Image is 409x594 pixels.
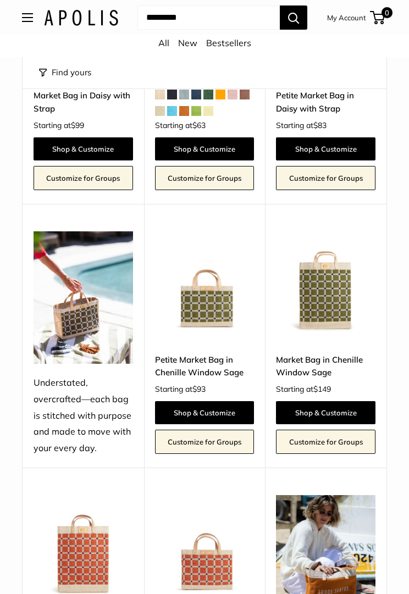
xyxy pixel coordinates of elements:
[34,121,84,129] span: Starting at
[22,13,33,22] button: Open menu
[276,401,375,424] a: Shop & Customize
[276,385,331,393] span: Starting at
[155,430,255,454] a: Customize for Groups
[34,231,133,364] img: Understated, overcrafted—each bag is stitched with purpose and made to move with your every day.
[192,384,206,394] span: $93
[158,37,169,48] a: All
[39,65,91,80] button: Filter collection
[34,166,133,190] a: Customize for Groups
[206,37,251,48] a: Bestsellers
[155,121,206,129] span: Starting at
[34,137,133,160] a: Shop & Customize
[44,10,118,26] img: Apolis
[34,89,133,115] a: Market Bag in Daisy with Strap
[276,231,375,331] img: Market Bag in Chenille Window Sage
[155,353,255,379] a: Petite Market Bag in Chenille Window Sage
[276,231,375,331] a: Market Bag in Chenille Window SageMarket Bag in Chenille Window Sage
[371,11,385,24] a: 0
[192,120,206,130] span: $63
[71,120,84,130] span: $99
[276,430,375,454] a: Customize for Groups
[276,353,375,379] a: Market Bag in Chenille Window Sage
[155,231,255,331] img: Petite Market Bag in Chenille Window Sage
[382,7,393,18] span: 0
[155,137,255,160] a: Shop & Customize
[313,384,331,394] span: $149
[276,166,375,190] a: Customize for Groups
[313,120,327,130] span: $83
[276,137,375,160] a: Shop & Customize
[34,375,133,457] div: Understated, overcrafted—each bag is stitched with purpose and made to move with your every day.
[155,166,255,190] a: Customize for Groups
[155,385,206,393] span: Starting at
[137,5,280,30] input: Search...
[155,231,255,331] a: Petite Market Bag in Chenille Window SagePetite Market Bag in Chenille Window Sage
[178,37,197,48] a: New
[155,401,255,424] a: Shop & Customize
[280,5,307,30] button: Search
[276,121,327,129] span: Starting at
[276,89,375,115] a: Petite Market Bag in Daisy with Strap
[327,11,366,24] a: My Account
